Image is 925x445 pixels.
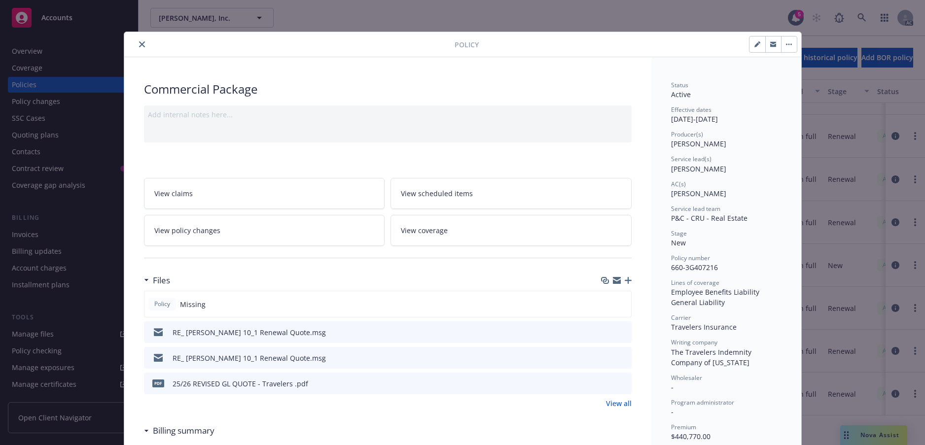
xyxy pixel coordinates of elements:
[144,215,385,246] a: View policy changes
[603,378,611,389] button: download file
[671,130,703,138] span: Producer(s)
[671,254,710,262] span: Policy number
[671,189,726,198] span: [PERSON_NAME]
[153,424,214,437] h3: Billing summary
[671,263,718,272] span: 660-3G407216
[671,374,702,382] span: Wholesaler
[154,225,220,236] span: View policy changes
[401,188,473,199] span: View scheduled items
[619,353,628,363] button: preview file
[173,353,326,363] div: RE_ [PERSON_NAME] 10_1 Renewal Quote.msg
[173,378,308,389] div: 25/26 REVISED GL QUOTE - Travelers .pdf
[671,238,686,247] span: New
[671,155,712,163] span: Service lead(s)
[671,213,747,223] span: P&C - CRU - Real Estate
[671,322,737,332] span: Travelers Insurance
[173,327,326,338] div: RE_ [PERSON_NAME] 10_1 Renewal Quote.msg
[671,407,674,416] span: -
[671,139,726,148] span: [PERSON_NAME]
[671,90,691,99] span: Active
[671,347,753,367] span: The Travelers Indemnity Company of [US_STATE]
[603,327,611,338] button: download file
[154,188,193,199] span: View claims
[144,424,214,437] div: Billing summary
[391,215,632,246] a: View coverage
[671,205,720,213] span: Service lead team
[671,287,782,297] div: Employee Benefits Liability
[671,81,688,89] span: Status
[671,297,782,308] div: General Liability
[671,398,734,407] span: Program administrator
[401,225,448,236] span: View coverage
[619,327,628,338] button: preview file
[671,180,686,188] span: AC(s)
[148,109,628,120] div: Add internal notes here...
[136,38,148,50] button: close
[619,378,628,389] button: preview file
[144,178,385,209] a: View claims
[671,105,712,114] span: Effective dates
[144,81,632,98] div: Commercial Package
[144,274,170,287] div: Files
[671,229,687,238] span: Stage
[671,278,719,287] span: Lines of coverage
[152,379,164,387] span: pdf
[671,313,691,322] span: Carrier
[603,353,611,363] button: download file
[153,274,170,287] h3: Files
[391,178,632,209] a: View scheduled items
[606,398,632,409] a: View all
[671,338,717,346] span: Writing company
[180,299,206,309] span: Missing
[455,39,479,50] span: Policy
[671,423,696,431] span: Premium
[671,164,726,173] span: [PERSON_NAME]
[671,432,711,441] span: $440,770.00
[152,300,172,308] span: Policy
[671,105,782,124] div: [DATE] - [DATE]
[671,382,674,392] span: -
